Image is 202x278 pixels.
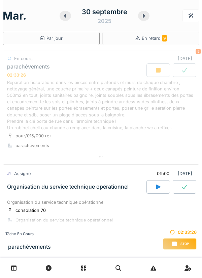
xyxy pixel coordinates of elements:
[7,79,195,131] div: Réparation fissurations dans les pièces entre plafonds et murs de chaque chambre , nettoyage géné...
[142,36,167,41] span: En retard
[162,35,167,41] span: 9
[7,199,195,205] div: Organisation du service technique opérationnel
[40,35,63,41] div: Par jour
[151,167,195,180] div: [DATE]
[196,49,201,54] div: 5
[178,55,195,62] div: [DATE]
[15,142,49,149] div: parachèvements
[163,229,197,235] div: 02:33:26
[82,7,127,17] div: 30 septembre
[15,133,52,139] div: bour/015/000 rez
[7,73,26,78] div: 02:33:26
[8,244,51,250] h3: parachèvements
[7,63,50,70] div: parachèvements
[15,207,46,214] div: consolation 70
[5,231,51,237] div: Tâche en cours
[14,55,33,62] div: En cours
[3,9,27,22] h1: mar.
[7,184,129,190] div: Organisation du service technique opérationnel
[180,242,189,246] span: Stop
[98,17,111,25] div: 2025
[15,217,113,223] div: Organisation du service technique opérationnel
[157,170,169,177] div: 01h00
[14,170,31,177] div: Assigné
